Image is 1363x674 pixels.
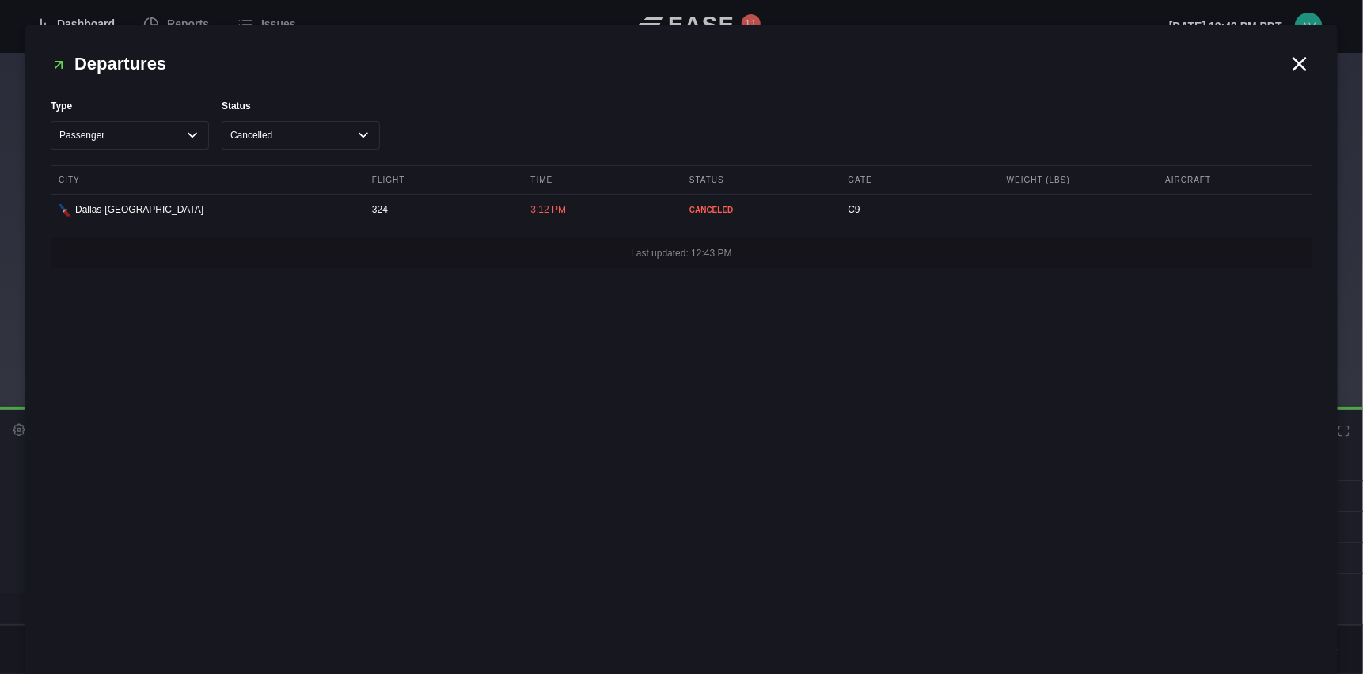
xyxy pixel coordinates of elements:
[364,166,519,194] div: Flight
[222,99,380,113] label: Status
[531,204,567,215] span: 3:12 PM
[51,51,1287,77] h2: Departures
[75,203,203,217] span: Dallas-[GEOGRAPHIC_DATA]
[999,166,1154,194] div: Weight (lbs)
[841,166,996,194] div: Gate
[681,166,837,194] div: Status
[51,99,209,113] label: Type
[364,195,519,225] div: 324
[849,204,860,215] span: C9
[523,166,678,194] div: Time
[51,238,1312,268] div: Last updated: 12:43 PM
[51,166,360,194] div: City
[1158,166,1313,194] div: Aircraft
[689,204,829,216] div: CANCELED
